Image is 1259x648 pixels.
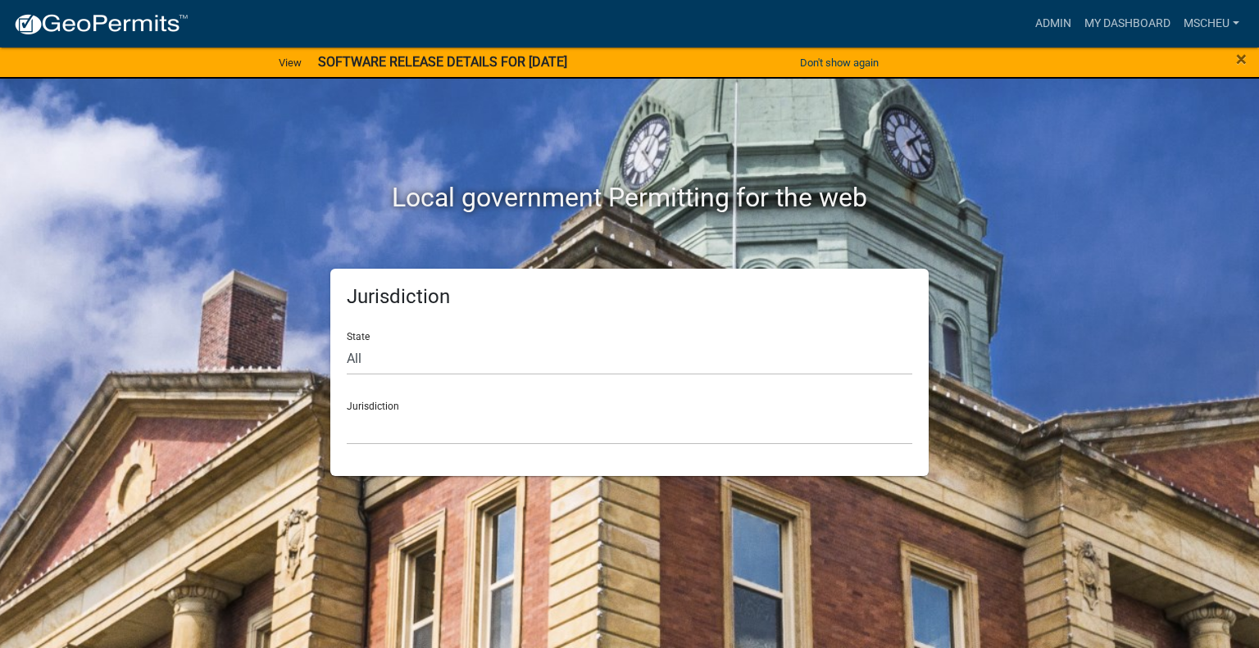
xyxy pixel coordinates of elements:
h2: Local government Permitting for the web [175,182,1084,213]
h5: Jurisdiction [347,285,912,309]
span: × [1236,48,1247,70]
button: Don't show again [793,49,885,76]
a: View [272,49,308,76]
a: My Dashboard [1078,8,1177,39]
a: Admin [1029,8,1078,39]
button: Close [1236,49,1247,69]
a: mscheu [1177,8,1246,39]
strong: SOFTWARE RELEASE DETAILS FOR [DATE] [318,54,567,70]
